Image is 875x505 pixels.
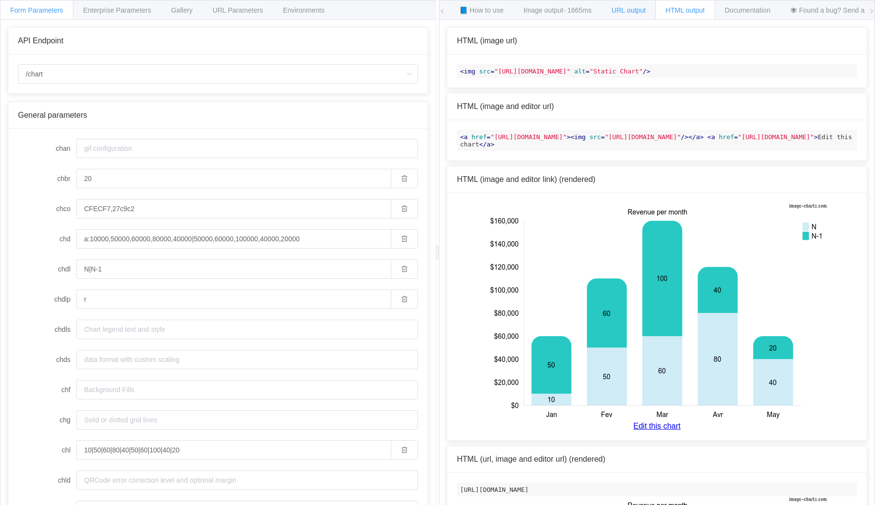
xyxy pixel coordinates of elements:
label: chdls [18,320,76,339]
span: Enterprise Parameters [83,6,151,14]
code: [URL][DOMAIN_NAME] [457,483,857,496]
span: URL output [612,6,646,14]
span: "[URL][DOMAIN_NAME]" [605,133,681,141]
input: Select [18,64,418,84]
input: Chart legend text and style [76,320,418,339]
input: Background Fills [76,380,418,399]
label: chf [18,380,76,399]
input: Text for each series, to display in the legend [76,259,391,279]
code: Edit this chart [457,130,857,151]
span: < = > [460,133,571,141]
input: gif configuration [76,139,418,158]
span: "[URL][DOMAIN_NAME]" [494,68,571,75]
span: Environments [283,6,325,14]
span: < = /> [571,133,689,141]
label: chdlp [18,289,76,309]
span: Documentation [725,6,770,14]
span: HTML (image and editor url) [457,102,554,110]
span: HTML (image and editor link) (rendered) [457,175,595,183]
span: href [719,133,734,141]
span: HTML output [665,6,704,14]
span: a [464,133,468,141]
input: Bar corner radius. Display bars with rounded corner. [76,169,391,188]
span: </ > [688,133,703,141]
a: Edit this chart [457,422,857,431]
span: src [590,133,601,141]
img: chart [487,203,827,422]
span: Gallery [171,6,192,14]
input: Solid or dotted grid lines [76,410,418,430]
span: "[URL][DOMAIN_NAME]" [738,133,814,141]
span: img [574,133,585,141]
input: Position of the legend and order of the legend entries [76,289,391,309]
span: < = > [707,133,818,141]
span: API Endpoint [18,36,63,45]
span: "Static Chart" [590,68,643,75]
label: chbr [18,169,76,188]
label: chd [18,229,76,249]
span: Image output [524,6,592,14]
span: alt [574,68,585,75]
span: - 1665ms [563,6,592,14]
span: < = = /> [460,68,650,75]
input: bar, pie slice, doughnut slice and polar slice chart labels [76,440,391,460]
span: Form Parameters [10,6,63,14]
span: a [711,133,715,141]
span: a [696,133,700,141]
span: a [487,141,490,148]
label: chdl [18,259,76,279]
label: chds [18,350,76,369]
span: href [472,133,487,141]
span: img [464,68,475,75]
label: chco [18,199,76,218]
input: QRCode error correction level and optional margin [76,470,418,490]
span: General parameters [18,111,87,119]
span: HTML (url, image and editor url) (rendered) [457,455,605,463]
span: 📘 How to use [459,6,504,14]
input: data format with custom scaling [76,350,418,369]
span: URL Parameters [212,6,263,14]
label: chl [18,440,76,460]
label: chld [18,470,76,490]
span: "[URL][DOMAIN_NAME]" [490,133,567,141]
span: HTML (image url) [457,36,517,45]
span: </ > [479,141,494,148]
input: chart data [76,229,391,249]
span: src [479,68,490,75]
label: chg [18,410,76,430]
input: series colors [76,199,391,218]
label: chan [18,139,76,158]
